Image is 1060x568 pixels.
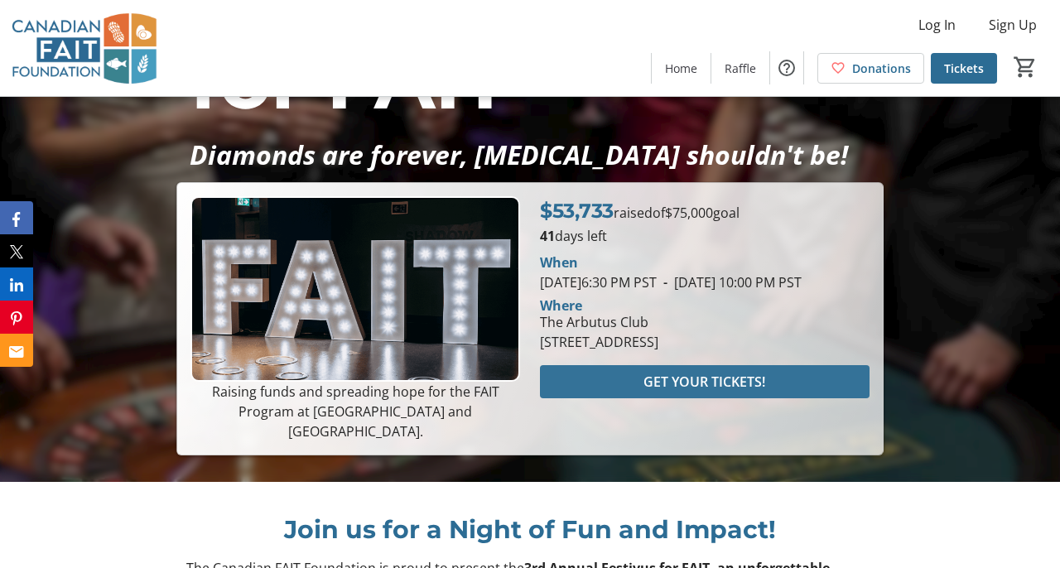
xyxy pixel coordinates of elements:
span: [DATE] 10:00 PM PST [657,273,802,291]
span: $53,733 [540,199,614,223]
span: Join us for a Night of Fun and Impact! [284,514,776,545]
span: Sign Up [989,15,1037,35]
span: Raffle [725,60,756,77]
span: Tickets [944,60,984,77]
span: $75,000 [665,204,713,222]
span: [DATE] 6:30 PM PST [540,273,657,291]
p: days left [540,226,870,246]
em: Diamonds are forever, [MEDICAL_DATA] shouldn't be! [190,137,848,172]
button: Sign Up [976,12,1050,38]
div: [STREET_ADDRESS] [540,332,658,352]
span: Home [665,60,697,77]
button: Cart [1010,52,1040,82]
div: When [540,253,578,272]
a: Raffle [711,53,769,84]
span: GET YOUR TICKETS! [643,372,765,392]
div: Where [540,299,582,312]
span: Donations [852,60,911,77]
span: Log In [918,15,956,35]
p: Raising funds and spreading hope for the FAIT Program at [GEOGRAPHIC_DATA] and [GEOGRAPHIC_DATA]. [190,382,520,441]
div: The Arbutus Club [540,312,658,332]
a: Tickets [931,53,997,84]
img: Campaign CTA Media Photo [190,196,520,382]
a: Donations [817,53,924,84]
button: Help [770,51,803,84]
button: Log In [905,12,969,38]
button: GET YOUR TICKETS! [540,365,870,398]
span: 41 [540,227,555,245]
img: Canadian FAIT Foundation's Logo [10,7,157,89]
span: - [657,273,674,291]
a: Home [652,53,711,84]
p: raised of goal [540,196,740,226]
